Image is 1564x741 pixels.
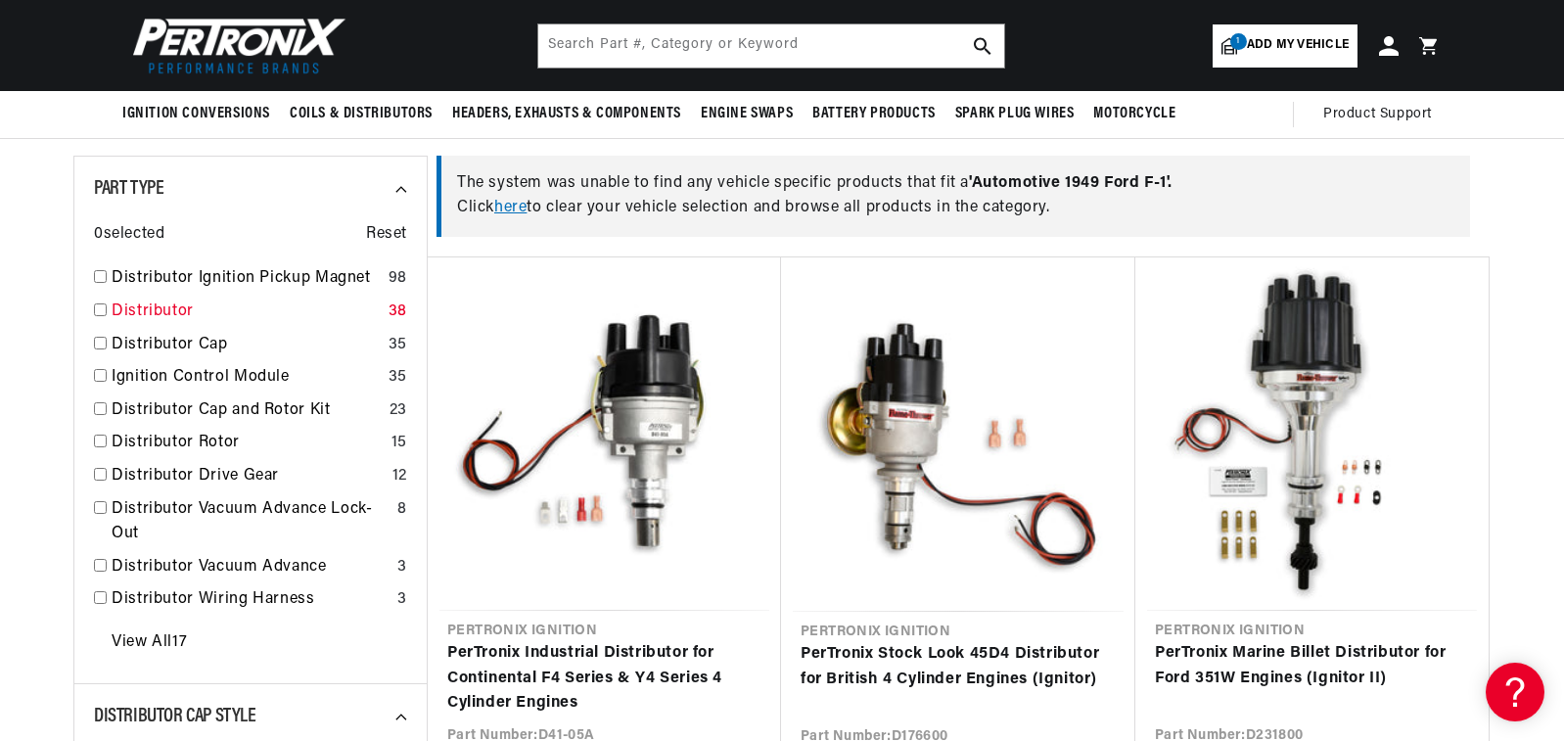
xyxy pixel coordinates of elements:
span: Motorcycle [1093,104,1175,124]
span: Engine Swaps [701,104,793,124]
div: 8 [397,497,407,523]
summary: Ignition Conversions [122,91,280,137]
summary: Product Support [1323,91,1442,138]
summary: Coils & Distributors [280,91,442,137]
a: 1Add my vehicle [1213,24,1357,68]
a: Distributor Ignition Pickup Magnet [112,266,381,292]
a: PerTronix Stock Look 45D4 Distributor for British 4 Cylinder Engines (Ignitor) [801,642,1116,692]
div: 12 [392,464,407,489]
a: Ignition Control Module [112,365,381,391]
a: Distributor Rotor [112,431,384,456]
div: 38 [389,300,407,325]
div: 15 [391,431,407,456]
a: Distributor Vacuum Advance Lock-Out [112,497,390,547]
div: 3 [397,587,407,613]
img: Pertronix [122,12,347,79]
a: Distributor Drive Gear [112,464,385,489]
span: Spark Plug Wires [955,104,1075,124]
summary: Spark Plug Wires [945,91,1084,137]
span: 1 [1230,33,1247,50]
div: 23 [390,398,407,424]
span: Battery Products [812,104,936,124]
a: Distributor [112,300,381,325]
span: Reset [366,222,407,248]
input: Search Part #, Category or Keyword [538,24,1004,68]
button: search button [961,24,1004,68]
a: Distributor Wiring Harness [112,587,390,613]
a: Distributor Cap and Rotor Kit [112,398,382,424]
div: 3 [397,555,407,580]
a: Distributor Vacuum Advance [112,555,390,580]
summary: Headers, Exhausts & Components [442,91,691,137]
span: Headers, Exhausts & Components [452,104,681,124]
span: Product Support [1323,104,1432,125]
span: ' Automotive 1949 Ford F-1 '. [969,175,1172,191]
summary: Battery Products [803,91,945,137]
span: Ignition Conversions [122,104,270,124]
div: The system was unable to find any vehicle specific products that fit a Click to clear your vehicl... [437,156,1470,237]
span: Distributor Cap Style [94,707,256,726]
summary: Engine Swaps [691,91,803,137]
div: 98 [389,266,407,292]
span: Coils & Distributors [290,104,433,124]
summary: Motorcycle [1083,91,1185,137]
div: 35 [389,365,407,391]
span: Part Type [94,179,163,199]
div: 35 [389,333,407,358]
span: Add my vehicle [1247,36,1349,55]
a: Distributor Cap [112,333,381,358]
a: PerTronix Marine Billet Distributor for Ford 351W Engines (Ignitor II) [1155,641,1469,691]
span: 0 selected [94,222,164,248]
a: here [494,200,527,215]
a: View All 17 [112,630,187,656]
a: PerTronix Industrial Distributor for Continental F4 Series & Y4 Series 4 Cylinder Engines [447,641,761,717]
